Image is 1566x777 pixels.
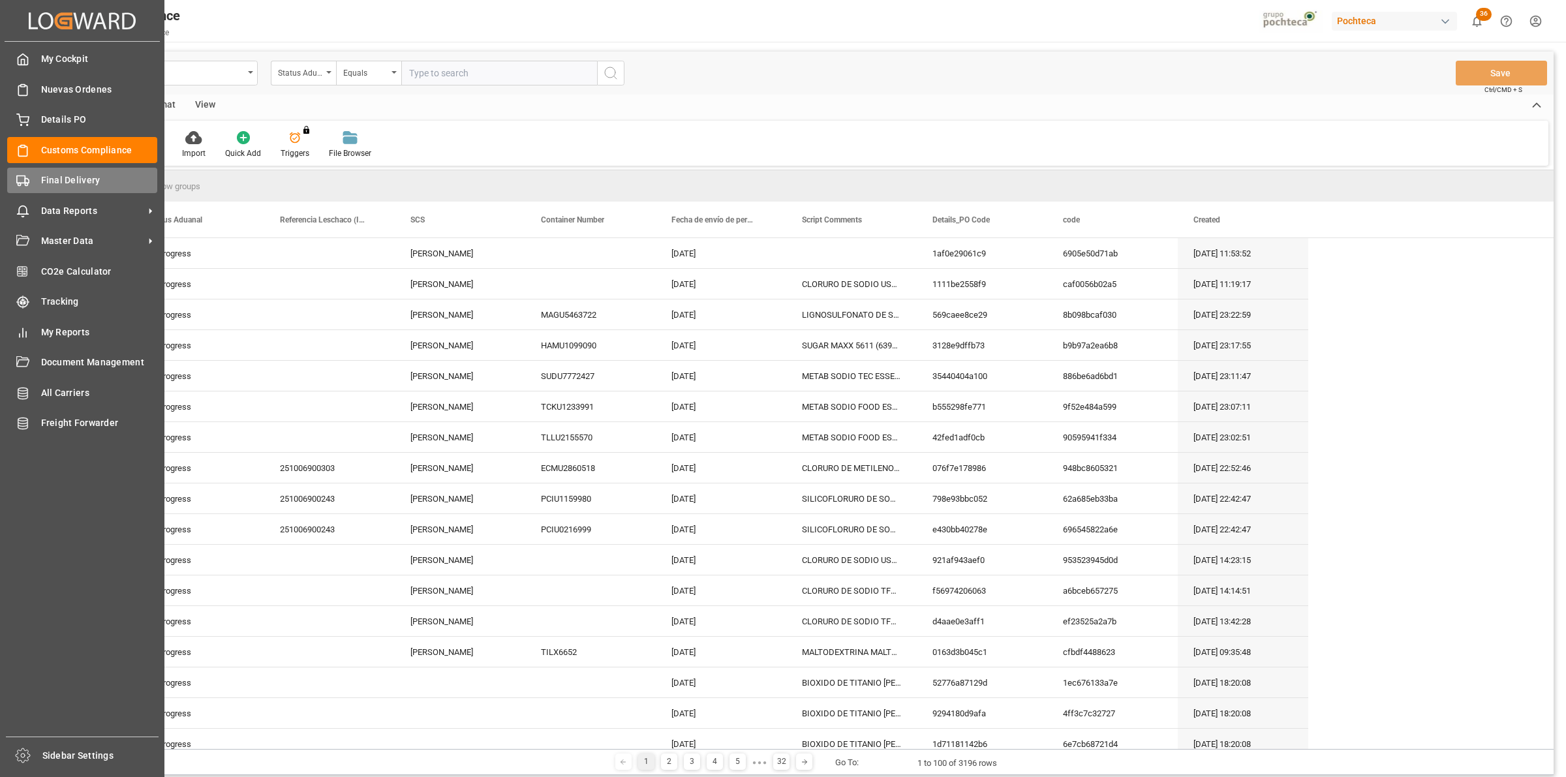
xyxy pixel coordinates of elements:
[656,667,786,697] div: [DATE]
[1476,8,1492,21] span: 36
[917,330,1047,360] div: 3128e9dffb73
[1047,606,1178,636] div: ef23525a2a7b
[525,637,656,667] div: TILX6652
[134,637,1308,667] div: Press SPACE to select this row.
[1063,215,1080,224] span: code
[786,606,917,636] div: CLORURO DE SODIO TFC PUREX S-22.68 IND T
[917,637,1047,667] div: 0163d3b045c1
[134,453,264,483] div: In progress
[7,107,157,132] a: Details PO
[917,391,1047,421] div: b555298fe771
[525,483,656,513] div: PCIU1159980
[656,483,786,513] div: [DATE]
[786,637,917,667] div: MALTODEXTRINA MALTRIN M100 SAC 25 KG VA
[41,356,158,369] span: Document Management
[134,545,1308,575] div: Press SPACE to select this row.
[1047,361,1178,391] div: 886be6ad6bd1
[264,514,395,544] div: 251006900243
[134,729,264,759] div: In progress
[134,606,1308,637] div: Press SPACE to select this row.
[410,215,425,224] span: SCS
[1193,215,1220,224] span: Created
[41,295,158,309] span: Tracking
[41,83,158,97] span: Nuevas Ordenes
[707,754,723,770] div: 4
[395,575,525,605] div: [PERSON_NAME]
[7,319,157,344] a: My Reports
[264,483,395,513] div: 251006900243
[329,147,371,159] div: File Browser
[395,606,525,636] div: [PERSON_NAME]
[773,754,790,770] div: 32
[1047,453,1178,483] div: 948bc8605321
[41,144,158,157] span: Customs Compliance
[917,361,1047,391] div: 35440404a100
[1178,545,1308,575] div: [DATE] 14:23:15
[134,391,1308,422] div: Press SPACE to select this row.
[41,234,144,248] span: Master Data
[917,757,997,770] div: 1 to 100 of 3196 rows
[1047,330,1178,360] div: b9b97a2ea6b8
[395,269,525,299] div: [PERSON_NAME]
[917,483,1047,513] div: 798e93bbc052
[1178,453,1308,483] div: [DATE] 22:52:46
[1047,514,1178,544] div: 696545822a6e
[134,606,264,636] div: In progress
[917,238,1047,268] div: 1af0e29061c9
[134,729,1308,759] div: Press SPACE to select this row.
[1456,61,1547,85] button: Save
[917,299,1047,329] div: 569caee8ce29
[786,269,917,299] div: CLORURO DE SODIO USP GS 22.68 KG SAC TR
[134,453,1308,483] div: Press SPACE to select this row.
[1332,12,1457,31] div: Pochteca
[932,215,990,224] span: Details_PO Code
[41,52,158,66] span: My Cockpit
[336,61,401,85] button: open menu
[917,575,1047,605] div: f56974206063
[41,386,158,400] span: All Carriers
[134,667,264,697] div: In progress
[395,330,525,360] div: [PERSON_NAME]
[1178,729,1308,759] div: [DATE] 18:20:08
[182,147,206,159] div: Import
[917,514,1047,544] div: e430bb40278e
[395,545,525,575] div: [PERSON_NAME]
[134,667,1308,698] div: Press SPACE to select this row.
[134,637,264,667] div: In progress
[1178,361,1308,391] div: [DATE] 23:11:47
[134,361,1308,391] div: Press SPACE to select this row.
[917,545,1047,575] div: 921af943aef0
[656,514,786,544] div: [DATE]
[1178,514,1308,544] div: [DATE] 22:42:47
[134,269,1308,299] div: Press SPACE to select this row.
[1462,7,1492,36] button: show 36 new notifications
[7,76,157,102] a: Nuevas Ordenes
[41,326,158,339] span: My Reports
[134,299,1308,330] div: Press SPACE to select this row.
[7,350,157,375] a: Document Management
[786,667,917,697] div: BIOXIDO DE TITANIO [PERSON_NAME] 25 KG (28924)
[786,575,917,605] div: CLORURO DE SODIO TFC PUREX S-22.68 IND T
[917,453,1047,483] div: 076f7e178986
[525,514,656,544] div: PCIU0216999
[1047,422,1178,452] div: 90595941f334
[1047,299,1178,329] div: 8b098bcaf030
[1178,238,1308,268] div: [DATE] 11:53:52
[1047,637,1178,667] div: cfbdf4488623
[1178,330,1308,360] div: [DATE] 23:17:55
[1178,422,1308,452] div: [DATE] 23:02:51
[525,299,656,329] div: MAGU5463722
[7,168,157,193] a: Final Delivery
[134,575,264,605] div: In progress
[42,749,159,763] span: Sidebar Settings
[41,113,158,127] span: Details PO
[1047,667,1178,697] div: 1ec676133a7e
[134,483,264,513] div: In progress
[225,147,261,159] div: Quick Add
[1047,483,1178,513] div: 62a685eb33ba
[7,46,157,72] a: My Cockpit
[1178,391,1308,421] div: [DATE] 23:07:11
[656,637,786,667] div: [DATE]
[656,269,786,299] div: [DATE]
[134,238,1308,269] div: Press SPACE to select this row.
